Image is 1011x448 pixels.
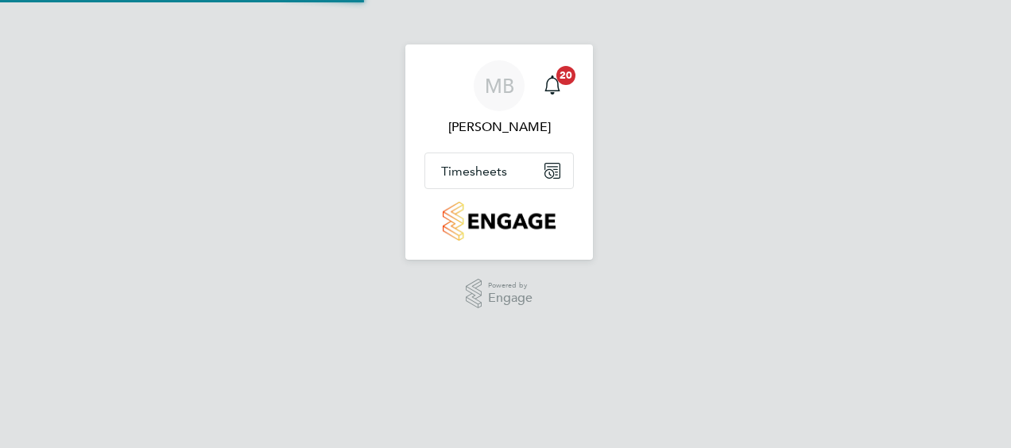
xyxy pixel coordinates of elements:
span: 20 [556,66,575,85]
span: MB [485,75,514,96]
img: countryside-properties-logo-retina.png [443,202,555,241]
span: Powered by [488,279,533,292]
button: Timesheets [425,153,573,188]
a: Powered byEngage [466,279,533,309]
nav: Main navigation [405,44,593,260]
a: MB[PERSON_NAME] [424,60,574,137]
span: Engage [488,292,533,305]
span: Mark Burnett [424,118,574,137]
span: Timesheets [441,164,507,179]
a: Go to home page [424,202,574,241]
a: 20 [536,60,568,111]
